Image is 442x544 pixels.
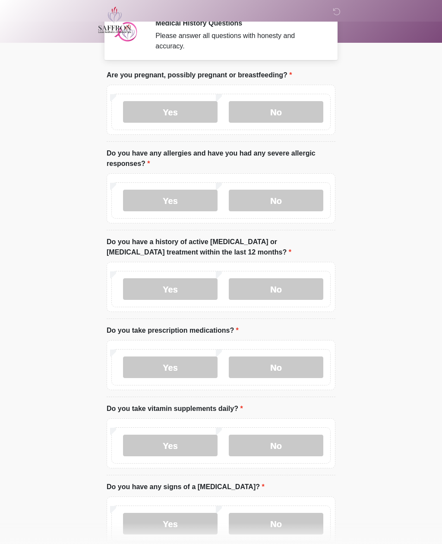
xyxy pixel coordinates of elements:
[107,70,292,80] label: Are you pregnant, possibly pregnant or breastfeeding?
[123,435,218,456] label: Yes
[229,278,323,300] label: No
[123,278,218,300] label: Yes
[229,101,323,123] label: No
[123,190,218,211] label: Yes
[155,31,322,51] div: Please answer all questions with honesty and accuracy.
[123,356,218,378] label: Yes
[107,148,335,169] label: Do you have any allergies and have you had any severe allergic responses?
[107,404,243,414] label: Do you take vitamin supplements daily?
[98,6,132,33] img: Saffron Laser Aesthetics and Medical Spa Logo
[229,356,323,378] label: No
[229,435,323,456] label: No
[107,237,335,258] label: Do you have a history of active [MEDICAL_DATA] or [MEDICAL_DATA] treatment within the last 12 mon...
[229,190,323,211] label: No
[107,482,265,492] label: Do you have any signs of a [MEDICAL_DATA]?
[123,513,218,534] label: Yes
[123,101,218,123] label: Yes
[229,513,323,534] label: No
[107,325,239,336] label: Do you take prescription medications?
